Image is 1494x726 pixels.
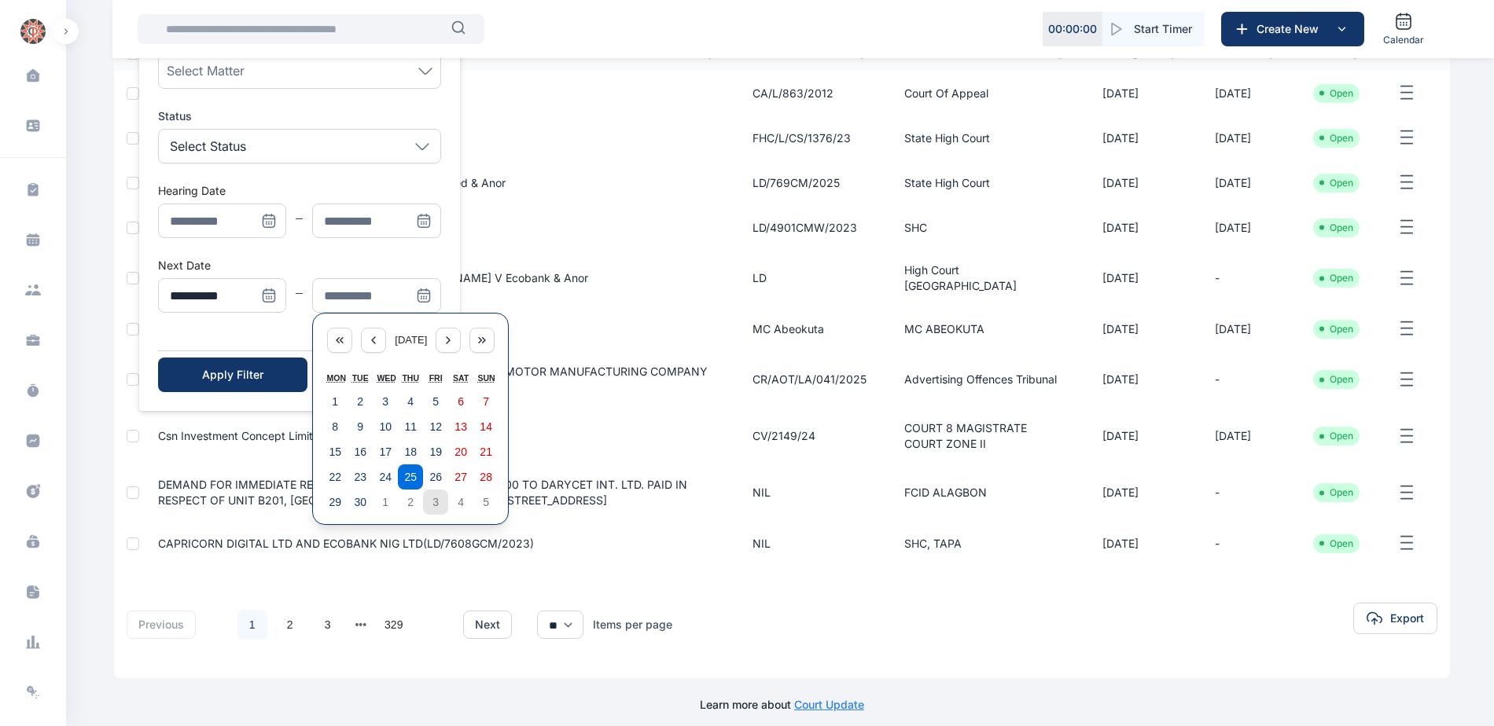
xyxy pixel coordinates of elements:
td: [DATE] [1084,250,1196,306]
td: Court of Appeal [885,71,1084,115]
div: Items per page [593,617,672,632]
li: Open [1319,323,1353,335]
li: 1 [237,609,268,640]
li: 下一页 [416,614,438,636]
td: LD/769CM/2025 [734,160,885,205]
button: 8 September 2025 [322,414,348,439]
p: Learn more about [700,697,864,713]
p: 00 : 00 : 00 [1048,21,1097,37]
button: 23 September 2025 [348,464,373,489]
td: [DATE] [1084,115,1196,160]
abbr: Monday [326,373,346,383]
abbr: Thursday [402,373,419,383]
abbr: 22 September 2025 [329,471,341,483]
abbr: Tuesday [352,373,369,383]
abbr: 1 September 2025 [332,395,338,408]
td: - [1196,250,1294,306]
button: [DATE] [395,328,426,353]
button: 30 September 2025 [348,489,373,515]
a: Csn Investment Concept Limited V [PERSON_NAME] [158,429,431,442]
td: [DATE] [1196,115,1294,160]
button: previous [127,610,196,639]
label: Next Date [158,258,211,272]
a: Court Update [794,698,864,711]
button: 26 September 2025 [423,464,448,489]
abbr: 5 September 2025 [432,395,439,408]
button: 5 October 2025 [473,489,499,515]
td: [DATE] [1196,205,1294,250]
td: - [1196,351,1294,408]
td: NIL [734,521,885,566]
abbr: Saturday [453,373,469,383]
a: DEMAND FOR IMMEDIATE REFUND OF THE SUM OF N12,100,000.00 TO DARYCET INT. LTD. PAID IN RESPECT OF ... [158,478,687,507]
abbr: 28 September 2025 [480,471,492,483]
button: 7 September 2025 [473,389,499,414]
abbr: Friday [429,373,443,383]
td: CA/L/863/2012 [734,71,885,115]
li: 2 [274,609,306,640]
li: Open [1319,537,1353,550]
abbr: 16 September 2025 [354,445,366,458]
abbr: 24 September 2025 [379,471,392,483]
p: Select Status [170,137,246,156]
button: 19 September 2025 [423,439,448,464]
td: CV/2149/24 [734,408,885,464]
span: Calendar [1383,34,1424,46]
abbr: 6 September 2025 [458,395,464,408]
li: Open [1319,222,1353,234]
td: LD [734,250,885,306]
abbr: 4 September 2025 [407,395,414,408]
button: 22 September 2025 [322,464,348,489]
button: Create New [1221,12,1364,46]
td: [DATE] [1084,160,1196,205]
a: 329 [379,610,409,640]
li: 上一页 [208,614,230,636]
td: [DATE] [1196,160,1294,205]
abbr: 12 September 2025 [429,420,442,433]
label: Status [158,108,441,124]
td: State High Court [885,160,1084,205]
td: [DATE] [1084,408,1196,464]
abbr: 10 September 2025 [379,420,392,433]
button: 10 September 2025 [373,414,398,439]
button: 17 September 2025 [373,439,398,464]
li: 3 [312,609,344,640]
button: 21 September 2025 [473,439,499,464]
li: Open [1319,177,1353,189]
td: - [1196,464,1294,521]
abbr: 7 September 2025 [483,395,489,408]
span: CAPRICORN DIGITAL LTD AND ECOBANK NIG LTD(LD/7608GCM/2023) [158,537,534,550]
td: [DATE] [1196,71,1294,115]
abbr: 3 October 2025 [432,496,439,508]
td: [DATE] [1084,464,1196,521]
abbr: 21 September 2025 [480,445,492,458]
td: MC ABEOKUTA [885,306,1084,351]
li: Open [1319,373,1353,386]
li: Open [1319,486,1353,499]
button: 12 September 2025 [423,414,448,439]
button: Apply Filter [158,357,307,392]
abbr: 9 September 2025 [357,420,363,433]
li: 329 [378,609,410,640]
abbr: 2 September 2025 [357,395,363,408]
td: CR/AOT/LA/041/2025 [734,351,885,408]
a: 1 [237,610,267,640]
td: LD/4901CMW/2023 [734,205,885,250]
button: 3 September 2025 [373,389,398,414]
td: FHC/L/CS/1376/23 [734,115,885,160]
abbr: 15 September 2025 [329,445,341,458]
abbr: 30 September 2025 [354,496,366,508]
abbr: 26 September 2025 [429,471,442,483]
button: next [463,610,512,639]
button: 24 September 2025 [373,464,398,489]
button: 9 September 2025 [348,414,373,439]
ul: Menu [139,20,460,411]
td: [DATE] [1084,351,1196,408]
abbr: 29 September 2025 [329,496,341,508]
button: 15 September 2025 [322,439,348,464]
td: MC Abeokuta [734,306,885,351]
abbr: 18 September 2025 [404,445,417,458]
abbr: 23 September 2025 [354,471,366,483]
td: NIL [734,464,885,521]
button: 2 September 2025 [348,389,373,414]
